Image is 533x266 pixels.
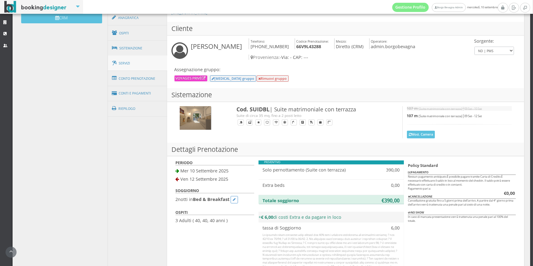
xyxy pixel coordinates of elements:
[372,225,400,230] h4: 6,00
[408,210,424,214] b: NO SHOW
[263,198,299,203] b: Totale soggiorno
[369,38,416,49] h4: admin.borgobevagna
[180,168,228,174] span: Mer 10 Settembre 2025
[175,188,199,193] b: SOGGIORNO
[167,22,524,36] h3: Cliente
[108,86,167,101] a: Conti e Pagamenti
[180,106,211,130] img: f20ae228f30d11ed9cfc06601aadd25e.jpg
[21,13,102,23] button: CRM
[407,106,418,111] b: 107 m
[108,40,167,56] a: Sistemazione
[474,38,514,44] h4: Sorgente:
[251,39,265,44] small: Telefono:
[257,75,289,82] button: Rimuovi gruppo
[175,218,254,223] h4: 3 Adulti ( 40, 40, 40 anni )
[259,214,404,220] h4: + di costi Extra e da pagare in loco
[407,131,435,138] button: Mod. Camera
[336,39,347,44] small: Mezzo:
[167,88,524,102] h3: Sistemazione
[108,25,167,41] a: Ospiti
[249,55,473,60] h4: -
[282,54,289,60] span: Via:
[408,195,432,199] b: CANCELLAZIONE
[465,114,482,118] small: 09 Set - 12 Set
[290,54,309,60] span: - CAP: ---
[251,54,280,60] span: Provenienza:
[108,101,167,117] a: Riepilogo
[504,190,515,196] b: €
[236,113,390,118] div: Suite di circa 35 mq. fino a 2 posti letto
[407,106,512,111] h5: |
[372,183,400,188] h4: 0,00
[432,3,466,12] a: Borgo Bevagna Admin
[4,1,67,13] img: BookingDesigner.com
[404,160,520,228] div: Nessun pagamento anticipato.È possibile pagare tramite Carta di Credito.È necessario effettuare i...
[180,176,228,182] span: Ven 12 Settembre 2025
[175,75,206,80] a: VOYAGES PRIVè
[108,71,167,87] a: Conto Prenotazione
[175,196,254,203] h4: notti in
[193,196,229,202] b: Bed & Breakfast
[175,196,178,202] span: 2
[465,107,482,111] small: 09 Set - 10 Set
[419,107,462,111] small: (Suite matrimoniale con terrazza)
[210,75,256,82] button: [MEDICAL_DATA] gruppo
[371,39,387,44] small: Operatore:
[263,183,363,188] h4: Extra beds
[174,67,289,72] h4: Assegnazione gruppo:
[419,114,462,118] small: (Suite matrimoniale con terrazza)
[108,10,167,26] a: Anagrafica
[382,197,384,204] b: €
[175,160,193,165] b: PERIODO
[236,106,390,113] h3: | Suite matrimoniale con terrazza
[408,170,428,174] b: PAGAMENTO
[392,3,498,12] span: mercoledì, 10 settembre
[259,160,404,164] div: PREVENTIVO
[408,163,438,168] b: Policy Standard
[175,210,188,215] b: OSPITI
[296,44,321,49] b: 66V9L43288
[191,42,242,50] h3: [PERSON_NAME]
[249,38,289,49] h4: [PHONE_NUMBER]
[296,39,329,44] small: Codice Prenotazione:
[407,114,512,118] h5: |
[263,167,363,172] h4: Solo pernottamento (Suite con terrazza)
[392,3,429,12] a: Gestione Profilo
[167,143,524,156] h3: Dettagli Prenotazione
[384,197,400,204] b: 390,00
[263,225,363,230] div: tassa di Soggiorno
[506,190,515,196] span: 0,00
[407,113,418,118] b: 107 m
[372,167,400,172] h4: 390,00
[108,56,167,71] a: Servizi
[236,106,270,113] b: Cod. SUIDBL
[261,214,273,220] b: € 6,00
[334,38,364,49] h4: Diretto (CRM)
